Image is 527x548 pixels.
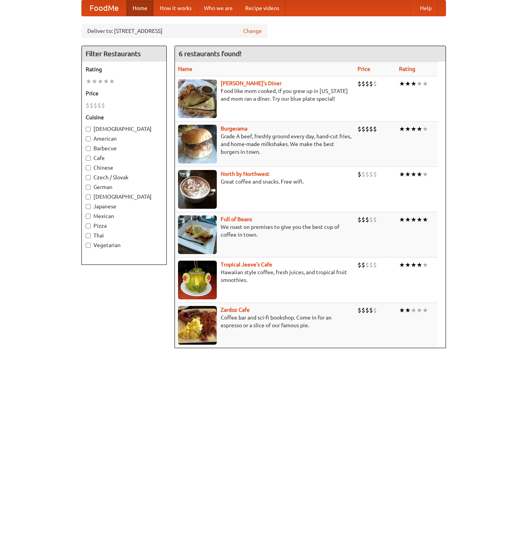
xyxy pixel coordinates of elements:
[86,193,162,201] label: [DEMOGRAPHIC_DATA]
[86,212,162,220] label: Mexican
[101,101,105,110] li: $
[86,113,162,121] h5: Cuisine
[411,215,416,224] li: ★
[358,170,361,179] li: $
[221,307,250,313] a: Zardoz Cafe
[399,215,405,224] li: ★
[178,314,351,329] p: Coffee bar and sci-fi bookshop. Come in for an espresso or a slice of our famous pie.
[416,79,422,88] li: ★
[86,233,91,238] input: Thai
[178,125,217,163] img: burgerama.jpg
[86,144,162,152] label: Barbecue
[365,125,369,133] li: $
[86,185,91,190] input: German
[405,125,411,133] li: ★
[221,216,252,222] a: Full of Beans
[373,79,377,88] li: $
[411,261,416,269] li: ★
[178,223,351,239] p: We roast on premises to give you the best cup of coffee in town.
[179,50,242,57] ng-pluralize: 6 restaurants found!
[411,306,416,314] li: ★
[81,24,268,38] div: Deliver to: [STREET_ADDRESS]
[405,170,411,179] li: ★
[358,261,361,269] li: $
[221,125,247,132] a: Burgerama
[86,214,91,219] input: Mexican
[86,135,162,143] label: American
[86,65,162,73] h5: Rating
[416,306,422,314] li: ★
[411,170,416,179] li: ★
[373,261,377,269] li: $
[86,232,162,239] label: Thai
[365,215,369,224] li: $
[239,0,285,16] a: Recipe videos
[86,174,162,181] label: Czech / Slovak
[178,306,217,345] img: zardoz.jpg
[416,170,422,179] li: ★
[86,241,162,249] label: Vegetarian
[422,125,428,133] li: ★
[405,215,411,224] li: ★
[86,164,162,172] label: Chinese
[373,215,377,224] li: $
[97,77,103,86] li: ★
[399,170,405,179] li: ★
[86,194,91,199] input: [DEMOGRAPHIC_DATA]
[361,306,365,314] li: $
[86,101,90,110] li: $
[86,222,162,230] label: Pizza
[358,215,361,224] li: $
[86,146,91,151] input: Barbecue
[198,0,239,16] a: Who we are
[221,80,282,86] a: [PERSON_NAME]'s Diner
[361,261,365,269] li: $
[405,306,411,314] li: ★
[373,306,377,314] li: $
[86,136,91,141] input: American
[82,0,126,16] a: FoodMe
[369,215,373,224] li: $
[405,261,411,269] li: ★
[416,261,422,269] li: ★
[422,261,428,269] li: ★
[365,79,369,88] li: $
[422,215,428,224] li: ★
[399,261,405,269] li: ★
[86,77,92,86] li: ★
[86,165,91,170] input: Chinese
[221,261,272,268] a: Tropical Jeeve's Cafe
[405,79,411,88] li: ★
[86,204,91,209] input: Japanese
[399,125,405,133] li: ★
[416,215,422,224] li: ★
[399,66,415,72] a: Rating
[422,79,428,88] li: ★
[422,306,428,314] li: ★
[178,132,351,156] p: Grade A beef, freshly ground every day, hand-cut fries, and home-made milkshakes. We make the bes...
[178,215,217,254] img: beans.jpg
[361,170,365,179] li: $
[103,77,109,86] li: ★
[86,127,91,132] input: [DEMOGRAPHIC_DATA]
[86,223,91,228] input: Pizza
[416,125,422,133] li: ★
[411,79,416,88] li: ★
[109,77,115,86] li: ★
[358,79,361,88] li: $
[92,77,97,86] li: ★
[373,125,377,133] li: $
[361,79,365,88] li: $
[86,183,162,191] label: German
[86,203,162,210] label: Japanese
[411,125,416,133] li: ★
[93,101,97,110] li: $
[86,154,162,162] label: Cafe
[178,261,217,299] img: jeeves.jpg
[178,87,351,103] p: Food like mom cooked, if you grew up in [US_STATE] and mom ran a diner. Try our blue plate special!
[97,101,101,110] li: $
[90,101,93,110] li: $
